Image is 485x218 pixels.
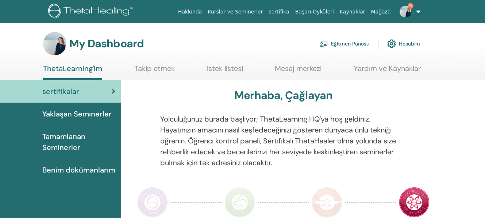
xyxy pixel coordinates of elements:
a: Mesaj merkezi [275,64,322,78]
span: 9+ [408,3,413,9]
span: Benim dökümanlarım [42,165,115,175]
a: Hakkında [175,5,205,19]
span: Yaklaşan Seminerler [42,108,112,119]
img: Certificate of Science [399,187,430,218]
img: Instructor [224,187,255,218]
img: Master [312,187,342,218]
a: Kaynaklar [337,5,368,19]
p: Yolculuğunuz burada başlıyor; ThetaLearning HQ'ya hoş geldiniz. Hayatınızın amacını nasıl keşfede... [160,114,407,168]
img: chalkboard-teacher.svg [319,40,328,47]
a: sertifika [266,5,292,19]
h3: Merhaba, Çağlayan [234,89,332,102]
img: default.jpg [400,6,411,17]
a: Takip etmek [134,64,175,78]
a: Yardım ve Kaynaklar [354,64,421,78]
img: cog.svg [387,37,396,50]
span: sertifikalar [42,86,79,97]
a: Eğitmen Panosu [319,36,369,52]
a: Kurslar ve Seminerler [205,5,266,19]
a: Hesabım [387,36,420,52]
a: Mağaza [368,5,393,19]
h3: My Dashboard [69,37,144,50]
img: Practitioner [137,187,168,218]
span: Tamamlanan Seminerler [42,131,115,153]
a: Başarı Öyküleri [292,5,337,19]
img: logo.png [48,4,135,20]
a: istek listesi [207,64,243,78]
img: default.jpg [43,32,66,55]
a: ThetaLearning'im [43,64,102,80]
